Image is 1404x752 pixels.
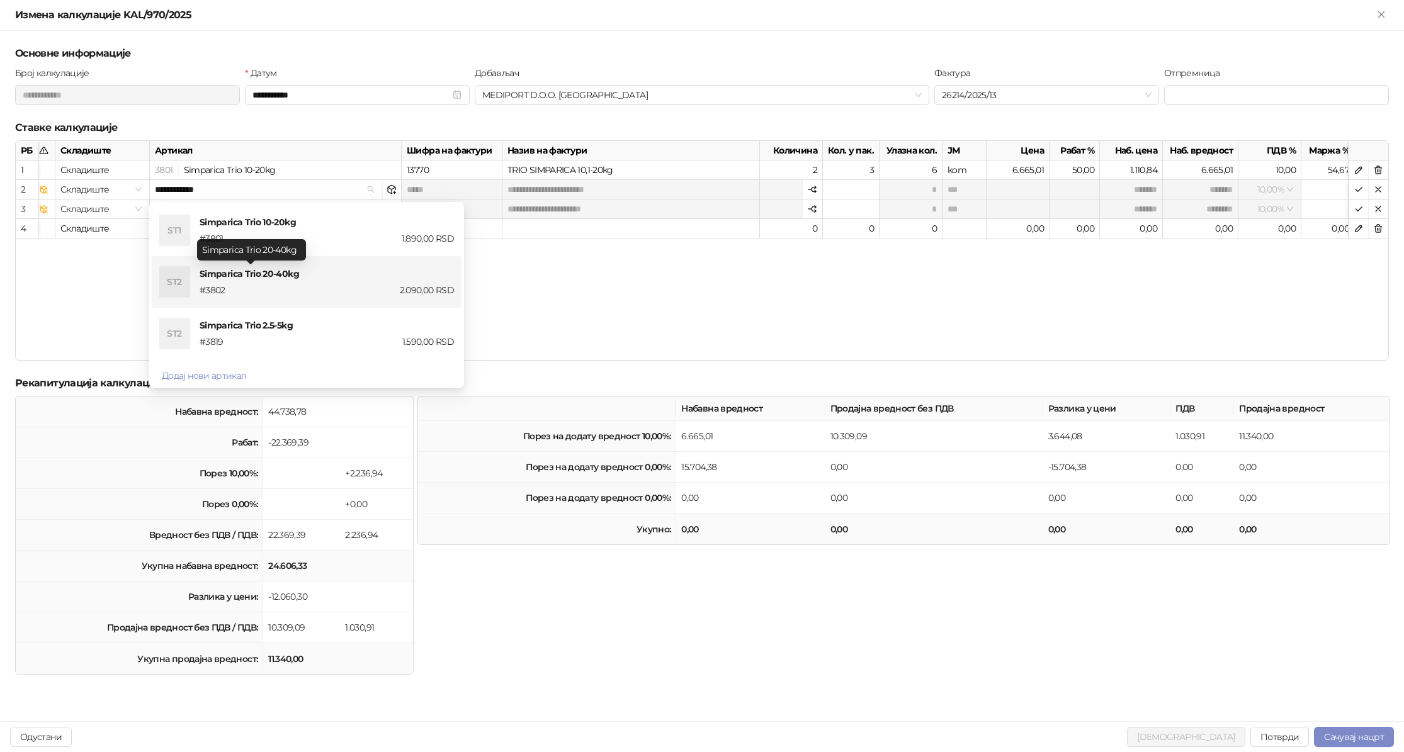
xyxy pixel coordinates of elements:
[150,141,402,160] div: Артикал
[155,164,173,176] span: 3801
[760,160,823,180] div: 2
[1043,483,1170,513] td: 0,00
[1043,421,1170,452] td: 3.644,08
[327,335,456,349] div: 1.590,00 RSD
[1314,727,1394,747] button: Сачувај нацрт
[263,427,340,458] td: -22.369,39
[1250,727,1310,747] button: Потврди
[263,581,340,612] td: -12.060,30
[21,163,33,177] div: 1
[327,283,456,297] div: 2.090,00 RSD
[1100,141,1163,160] div: Наб. цена
[823,141,880,160] div: Кол. у пак.
[823,219,880,239] div: 0
[475,66,526,80] label: Добављач
[1170,452,1234,483] td: 0,00
[16,643,263,674] td: Укупна продајна вредност:
[200,320,297,331] span: Simparica Trio 2.5-5kg
[245,66,285,80] label: Датум
[16,551,263,581] td: Укупна набавна вредност:
[16,581,263,612] td: Разлика у цени:
[418,483,677,513] td: Порез на додату вредност 0,00%:
[197,335,327,349] div: # 3819
[16,489,263,520] td: Порез 0,00%:
[1163,219,1238,239] div: 0,00
[1234,483,1390,513] td: 0,00
[760,219,823,239] div: 0
[340,489,412,520] td: +0,00
[200,268,303,279] span: Simparica Trio 20-40kg
[418,452,677,483] td: Порез на додату вредност 0,00%:
[418,421,677,452] td: Порез на додату вредност 10,00%:
[340,612,412,643] td: 1.030,91
[502,160,760,180] div: TRIO SIMPARICA 10,1-20kg
[340,520,412,551] td: 2.236,94
[1043,396,1170,421] th: Разлика у цени
[1050,160,1100,180] div: 50,00
[1234,452,1390,483] td: 0,00
[1243,180,1296,199] span: 10,00 %
[676,421,825,452] td: 6.665,01
[21,222,33,235] div: 4
[197,232,327,245] div: # 3801
[1050,141,1100,160] div: Рабат %
[482,86,922,104] span: MEDIPORT D.O.O. BEOGRAD
[21,202,33,216] div: 3
[16,396,263,427] td: Набавна вредност:
[1050,219,1100,239] div: 0,00
[1170,513,1234,544] td: 0,00
[825,483,1043,513] td: 0,00
[1170,421,1234,452] td: 1.030,91
[1234,396,1390,421] th: Продајна вредност
[943,141,987,160] div: ЈМ
[15,66,97,80] label: Број калкулације
[16,141,38,160] div: РБ
[16,427,263,458] td: Рабат:
[1374,8,1389,23] button: Close
[60,180,144,199] span: Складиште
[1170,483,1234,513] td: 0,00
[1234,421,1390,452] td: 11.340,00
[987,141,1050,160] div: Цена
[21,182,33,196] div: 2
[1163,141,1238,160] div: Наб. вредност
[252,88,450,102] input: Датум
[15,46,1389,61] h5: Основне информације
[55,141,150,160] div: Складиште
[155,164,275,176] span: 3801 | Simparica Trio 10-20kg
[987,219,1050,239] div: 0,00
[880,219,943,239] div: 0
[15,85,240,105] input: Број калкулације
[15,8,1374,23] div: Измена калкулације KAL/970/2025
[402,141,502,160] div: Шифра на фактури
[1238,160,1301,180] div: 10,00
[1100,160,1163,180] div: 1.110,84
[152,366,256,386] button: Додај нови артикал
[825,421,1043,452] td: 10.309,09
[1164,66,1228,80] label: Отпремница
[159,267,190,297] div: ST2
[418,513,677,544] td: Укупно:
[263,520,340,551] td: 22.369,39
[676,396,825,421] th: Набавна вредност
[15,376,1389,391] h5: Рекапитулација калкулације
[55,219,150,239] div: Складиште
[1301,219,1355,239] div: 0,00
[16,520,263,551] td: Вредност без ПДВ / ПДВ:
[676,513,825,544] td: 0,00
[60,199,144,218] span: Складиште
[1301,141,1355,160] div: Маржа %
[760,141,823,160] div: Количина
[502,141,760,160] div: Назив на фактури
[1170,396,1234,421] th: ПДВ
[16,458,263,489] td: Порез 10,00%:
[402,160,502,180] div: 13770
[263,396,340,427] td: 44.738,78
[55,160,150,180] div: Складиште
[880,141,943,160] div: Улазна кол.
[825,396,1043,421] th: Продајна вредност без ПДВ
[934,66,978,80] label: Фактура
[197,239,306,261] div: Simparica Trio 20-40kg
[263,643,340,674] td: 11.340,00
[159,318,190,349] div: ST2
